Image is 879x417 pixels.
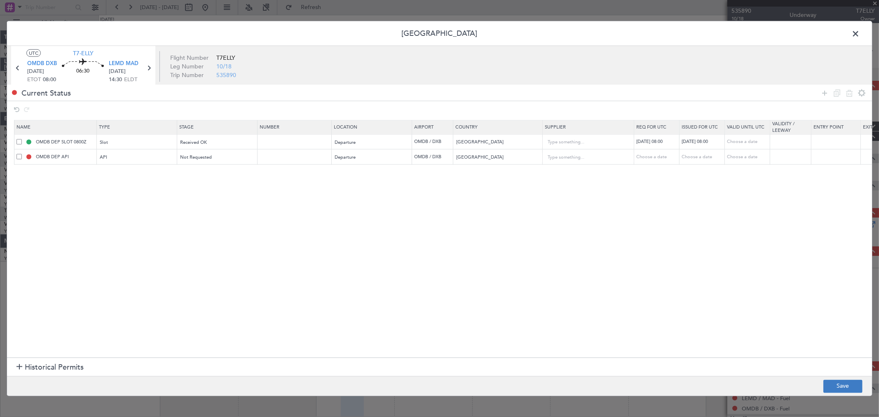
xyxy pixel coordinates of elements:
button: Save [823,380,863,393]
header: [GEOGRAPHIC_DATA] [7,21,872,46]
span: Valid Until Utc [727,124,764,130]
span: Validity / Leeway [772,120,795,134]
div: Choose a date [727,153,770,160]
span: Entry Point [813,124,844,130]
div: Choose a date [727,138,770,145]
